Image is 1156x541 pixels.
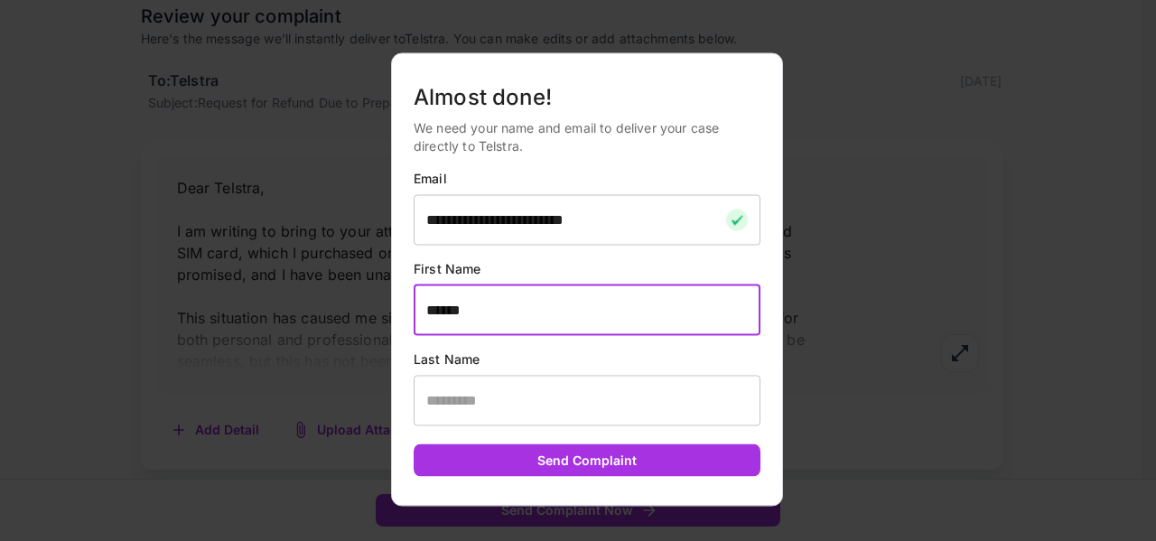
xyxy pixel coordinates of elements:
h5: Almost done! [414,82,760,111]
img: checkmark [726,209,748,230]
p: We need your name and email to deliver your case directly to Telstra. [414,118,760,154]
p: Email [414,169,760,187]
p: Last Name [414,350,760,368]
p: First Name [414,259,760,277]
button: Send Complaint [414,443,760,477]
